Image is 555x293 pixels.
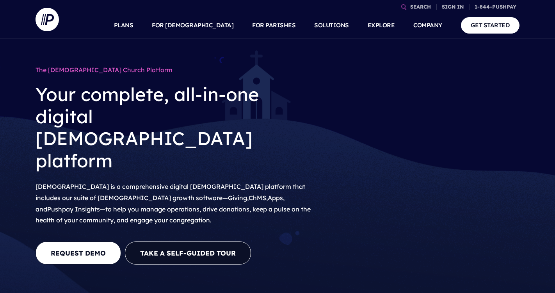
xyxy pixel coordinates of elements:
[47,205,100,213] a: Pushpay Insights
[314,12,349,39] a: SOLUTIONS
[268,194,283,202] a: Apps
[125,242,251,265] a: Take A Self-Guided Tour
[152,12,233,39] a: FOR [DEMOGRAPHIC_DATA]
[249,194,266,202] a: ChMS
[36,183,311,224] span: [DEMOGRAPHIC_DATA] is a comprehensive digital [DEMOGRAPHIC_DATA] platform that includes our suite...
[228,194,247,202] a: Giving
[368,12,395,39] a: EXPLORE
[252,12,295,39] a: FOR PARISHES
[36,62,313,77] h1: The [DEMOGRAPHIC_DATA] Church Platform
[36,242,121,265] a: REQUEST DEMO
[413,12,442,39] a: COMPANY
[114,12,133,39] a: PLANS
[36,77,313,178] h2: Your complete, all-in-one digital [DEMOGRAPHIC_DATA] platform
[461,17,520,33] a: GET STARTED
